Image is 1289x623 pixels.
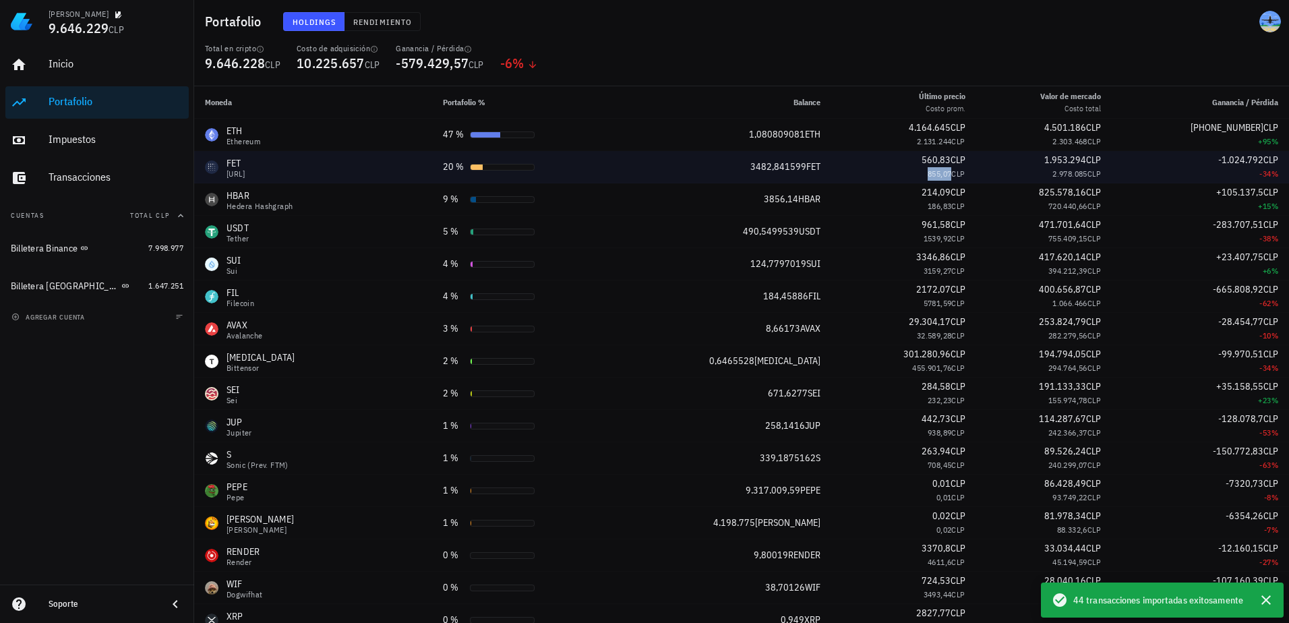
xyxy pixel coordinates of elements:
span: % [1271,233,1278,243]
h1: Portafolio [205,11,267,32]
div: Transacciones [49,171,183,183]
span: 282.279,56 [1048,330,1087,340]
span: SEI [808,387,820,399]
span: Ganancia / Pérdida [1212,97,1278,107]
span: CLP [951,266,965,276]
span: 86.428,49 [1044,477,1086,489]
span: CLP [1087,427,1101,438]
span: CLP [1086,445,1101,457]
span: CLP [109,24,124,36]
div: 1 % [443,451,464,465]
span: [PHONE_NUMBER] [1191,121,1263,133]
span: CLP [1086,218,1101,231]
div: 9 % [443,192,464,206]
span: CLP [1086,380,1101,392]
span: CLP [1086,542,1101,554]
span: CLP [1087,266,1101,276]
span: CLP [951,233,965,243]
span: CLP [1087,330,1101,340]
span: 560,83 [922,154,951,166]
span: 258,1416 [765,419,805,432]
span: 394.212,39 [1048,266,1087,276]
div: [URL] [227,170,245,178]
span: CLP [1263,218,1278,231]
span: -150.772,83 [1213,445,1263,457]
span: CLP [1087,460,1101,470]
div: 1 % [443,419,464,433]
span: 191.133,33 [1039,380,1086,392]
span: 88.332,6 [1057,525,1087,535]
div: 1 % [443,516,464,530]
span: 294.764,56 [1048,363,1087,373]
span: 93.749,22 [1052,492,1087,502]
div: Billetera Binance [11,243,78,254]
span: 184,45886 [763,290,808,302]
div: 20 % [443,160,464,174]
th: Balance: Sin ordenar. Pulse para ordenar de forma ascendente. [616,86,831,119]
span: CLP [1086,186,1101,198]
div: Bittensor [227,364,295,372]
div: PEPE-icon [205,484,218,498]
span: % [1271,427,1278,438]
div: PEPE [227,480,247,494]
span: 1,080809081 [749,128,805,140]
span: 81.978,34 [1044,510,1086,522]
a: Inicio [5,49,189,81]
div: Pepe [227,494,247,502]
span: 186,83 [928,201,951,211]
div: [PERSON_NAME] [227,512,294,526]
span: 10.225.657 [297,54,365,72]
div: Ganancia / Pérdida [396,43,484,54]
span: 114.287,67 [1039,413,1086,425]
span: CLP [469,59,484,71]
span: -6354,26 [1226,510,1263,522]
span: 0,01 [936,492,952,502]
span: 2.978.085 [1052,169,1087,179]
span: 45.194,59 [1052,557,1087,567]
span: CLP [951,154,965,166]
div: +95 [1122,135,1278,148]
a: Portafolio [5,86,189,119]
span: CLP [1263,380,1278,392]
span: CLP [951,363,965,373]
div: HBAR [227,189,293,202]
div: USDT [227,221,249,235]
span: 2.131.244 [917,136,952,146]
span: CLP [1263,348,1278,360]
div: Tether [227,235,249,243]
span: CLP [1086,154,1101,166]
div: HBAR-icon [205,193,218,206]
span: 708,45 [928,460,951,470]
span: FET [806,160,820,173]
div: JUP-icon [205,419,218,433]
span: CLP [951,298,965,308]
span: CLP [951,186,965,198]
div: -10 [1122,329,1278,343]
div: Total en cripto [205,43,280,54]
span: 284,58 [922,380,951,392]
span: 4.164.645 [909,121,951,133]
div: -34 [1122,167,1278,181]
span: 3856,14 [764,193,798,205]
span: 89.526,24 [1044,445,1086,457]
th: Ganancia / Pérdida: Sin ordenar. Pulse para ordenar de forma ascendente. [1112,86,1289,119]
div: Sonic (prev. FTM) [227,461,289,469]
div: FET-icon [205,160,218,174]
div: Sei [227,396,240,405]
div: S [227,448,289,461]
div: FIL [227,286,254,299]
span: CLP [951,283,965,295]
span: -28.454,77 [1218,316,1263,328]
button: agregar cuenta [8,310,91,324]
span: SUI [806,258,820,270]
span: 2172,07 [916,283,951,295]
span: 2827,77 [916,607,951,619]
div: -7 [1122,523,1278,537]
span: CLP [1263,477,1278,489]
span: 1.953.294 [1044,154,1086,166]
span: Balance [793,97,820,107]
div: avatar [1259,11,1281,32]
span: [MEDICAL_DATA] [754,355,820,367]
span: HBAR [798,193,820,205]
span: CLP [951,136,965,146]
